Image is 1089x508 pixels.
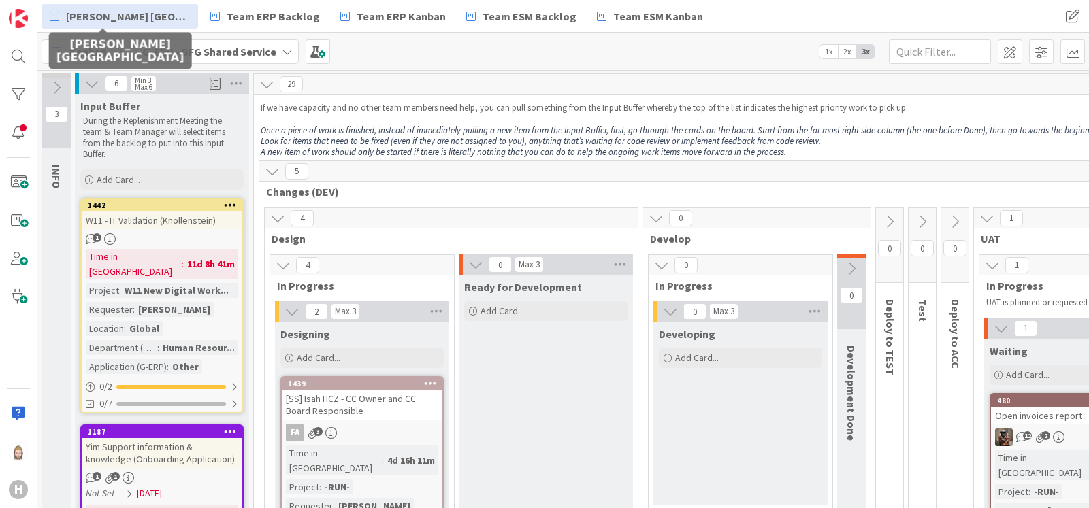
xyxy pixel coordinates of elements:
a: Team ERP Backlog [202,4,328,29]
div: Requester [86,302,133,317]
div: 1187 [82,426,242,438]
span: : [182,256,184,271]
span: 3 [45,106,68,122]
div: 1439 [288,379,442,388]
div: 1187Yim Support information & knowledge (Onboarding Application) [82,426,242,468]
div: 1442 [88,201,242,210]
div: Yim Support information & knowledge (Onboarding Application) [82,438,242,468]
span: : [119,283,121,298]
span: Add Card... [675,352,719,364]
div: FA [286,424,304,441]
span: [PERSON_NAME] [GEOGRAPHIC_DATA] [66,8,190,24]
div: Max 3 [335,308,356,315]
p: During the Replenishment Meeting the team & Team Manager will select items from the backlog to pu... [83,116,241,160]
div: Location [86,321,124,336]
em: Look for items that need to be fixed (even if they are not assigned to you), anything that’s wait... [261,135,821,147]
div: 4d 16h 11m [384,453,438,468]
div: 11d 8h 41m [184,256,238,271]
span: 0 [878,240,901,256]
img: Rv [9,442,28,461]
span: In Progress [655,279,815,292]
span: 4 [291,210,314,226]
span: 1 [1000,210,1023,226]
div: -RUN- [1030,484,1062,499]
div: Application (G-ERP) [86,359,167,374]
a: Team ESM Backlog [458,4,585,29]
span: 0 [911,240,934,256]
span: 12 [1023,431,1032,440]
span: Team ESM Kanban [613,8,703,24]
div: Project [286,479,319,494]
span: 29 [280,76,303,92]
h5: [PERSON_NAME] [GEOGRAPHIC_DATA] [54,38,186,64]
span: 1 [93,472,101,481]
span: 0 / 2 [99,379,112,394]
span: 0 [669,210,692,226]
img: VK [995,428,1013,446]
a: 1442W11 - IT Validation (Knollenstein)Time in [GEOGRAPHIC_DATA]:11d 8h 41mProject:W11 New Digital... [80,198,244,413]
span: Input Buffer [80,99,140,113]
div: Project [86,283,119,298]
div: Time in [GEOGRAPHIC_DATA] [86,249,182,279]
span: Waiting [990,344,1028,358]
span: : [157,340,159,355]
span: Deploy to TEST [883,299,897,375]
span: : [1028,484,1030,499]
div: W11 New Digital Work... [121,283,232,298]
a: Team ERP Kanban [332,4,454,29]
span: 5 [285,163,308,180]
span: : [382,453,384,468]
span: 1 [93,233,101,242]
span: Design [272,232,621,245]
div: Other [169,359,202,374]
span: Developing [659,327,715,341]
b: G-ERP - BFG Shared Service [142,45,276,58]
div: 1442 [82,199,242,211]
span: 1 [1005,257,1028,273]
i: Not Set [86,487,115,499]
span: 1 [1014,320,1037,337]
span: Add Card... [481,305,524,317]
span: [DATE] [137,486,162,501]
div: Time in [GEOGRAPHIC_DATA] [286,445,382,475]
div: FA [282,424,442,441]
div: [SS] Isah HCZ - CC Owner and CC Board Responsible [282,390,442,420]
div: H [9,480,28,499]
span: Add Card... [97,173,140,186]
div: Max 6 [135,84,152,90]
span: Development Done [845,345,858,441]
span: 3x [856,45,875,58]
span: In Progress [277,279,437,292]
div: [PERSON_NAME] [135,302,214,317]
div: 1439 [282,377,442,390]
div: 0/2 [82,378,242,395]
span: 2x [838,45,856,58]
span: Team ERP Kanban [357,8,446,24]
span: : [124,321,126,336]
img: Visit kanbanzone.com [9,9,28,28]
span: Team ESM Backlog [483,8,576,24]
span: Designing [280,327,330,341]
span: 0 [674,257,698,273]
em: A new item of work should only be started if there is literally nothing that you can do to help t... [261,146,786,158]
div: 1439[SS] Isah HCZ - CC Owner and CC Board Responsible [282,377,442,420]
div: Department (G-ERP) [86,340,157,355]
div: Max 3 [713,308,734,315]
span: : [133,302,135,317]
span: Test [916,299,930,322]
span: Team ERP Backlog [227,8,320,24]
span: 0 [489,256,512,273]
div: Max 3 [519,261,540,268]
span: Add Card... [1006,369,1050,381]
span: Deploy to ACC [949,299,962,369]
span: Ready for Development [464,280,582,294]
span: : [167,359,169,374]
span: 0 [683,303,706,320]
span: 2 [1041,431,1050,440]
a: [PERSON_NAME] [GEOGRAPHIC_DATA] [42,4,198,29]
div: W11 - IT Validation (Knollenstein) [82,211,242,229]
div: 1187 [88,427,242,437]
span: : [319,479,321,494]
span: Add Card... [297,352,340,364]
span: Develop [650,232,854,245]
